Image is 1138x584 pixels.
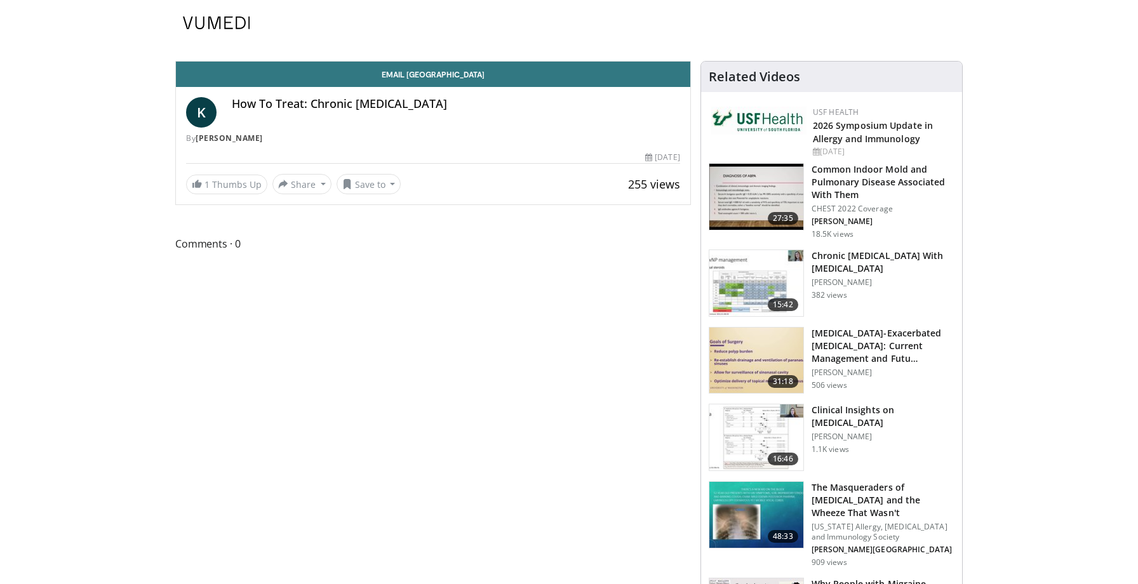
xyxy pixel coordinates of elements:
p: CHEST 2022 Coverage [812,204,954,214]
span: 15:42 [768,298,798,311]
img: 7e353de0-d5d2-4f37-a0ac-0ef5f1a491ce.150x105_q85_crop-smart_upscale.jpg [709,164,803,230]
a: Email [GEOGRAPHIC_DATA] [176,62,690,87]
img: 84924edd-3b19-4b92-b257-0f4b1ff88c41.150x105_q85_crop-smart_upscale.jpg [709,404,803,470]
span: 31:18 [768,375,798,388]
div: [DATE] [813,146,952,157]
a: 31:18 [MEDICAL_DATA]-Exacerbated [MEDICAL_DATA]: Current Management and Futu… [PERSON_NAME] 506 v... [709,327,954,394]
a: 2026 Symposium Update in Allergy and Immunology [813,119,933,145]
a: USF Health [813,107,859,117]
a: 1 Thumbs Up [186,175,267,194]
h3: Common Indoor Mold and Pulmonary Disease Associated With Them [812,163,954,201]
img: VuMedi Logo [183,17,250,29]
img: 4540c09e-ed49-4392-922c-ba9dd6a34846.150x105_q85_crop-smart_upscale.jpg [709,250,803,316]
img: 6ba8804a-8538-4002-95e7-a8f8012d4a11.png.150x105_q85_autocrop_double_scale_upscale_version-0.2.jpg [711,107,807,135]
a: K [186,97,217,128]
h3: Aspirin-Exacerbated Respiratory Disease: Current Management and Future Directions [812,327,954,365]
a: 16:46 Clinical Insights on [MEDICAL_DATA] [PERSON_NAME] 1.1K views [709,404,954,471]
h4: How To Treat: Chronic [MEDICAL_DATA] [232,97,680,111]
a: 27:35 Common Indoor Mold and Pulmonary Disease Associated With Them CHEST 2022 Coverage [PERSON_N... [709,163,954,239]
h3: Clinical Insights on [MEDICAL_DATA] [812,404,954,429]
img: b99964d8-b9b1-4149-b4b7-2daf677d7034.150x105_q85_crop-smart_upscale.jpg [709,328,803,394]
p: [PERSON_NAME] [812,368,954,378]
h3: Chronic [MEDICAL_DATA] With [MEDICAL_DATA] [812,249,954,275]
a: 48:33 The Masqueraders of [MEDICAL_DATA] and the Wheeze That Wasn't [US_STATE] Allergy, [MEDICAL_... [709,481,954,567]
span: 1 [204,178,210,190]
p: Sujith Cherian [812,216,954,227]
span: 27:35 [768,212,798,225]
img: 50e26e35-813c-4d41-b904-ffee9f188d18.150x105_q85_crop-smart_upscale.jpg [709,482,803,548]
p: [PERSON_NAME] [812,432,954,442]
a: 15:42 Chronic [MEDICAL_DATA] With [MEDICAL_DATA] [PERSON_NAME] 382 views [709,249,954,317]
p: 909 views [812,557,847,567]
p: 382 views [812,290,847,300]
h4: Related Videos [709,69,800,84]
p: 18.5K views [812,229,854,239]
p: Nina C. Ramirez [812,545,954,555]
h3: The Masqueraders of [MEDICAL_DATA] and the Wheeze That Wasn't [812,481,954,519]
span: 16:46 [768,453,798,465]
div: [DATE] [645,152,679,163]
a: [PERSON_NAME] [196,133,263,143]
p: 1.1K views [812,444,849,455]
button: Share [272,174,331,194]
p: [PERSON_NAME] [812,277,954,288]
span: 48:33 [768,530,798,543]
p: 506 views [812,380,847,390]
p: [US_STATE] Allergy, [MEDICAL_DATA] and Immunology Society [812,522,954,542]
button: Save to [337,174,401,194]
div: By [186,133,680,144]
span: Comments 0 [175,236,691,252]
span: 255 views [628,176,680,192]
